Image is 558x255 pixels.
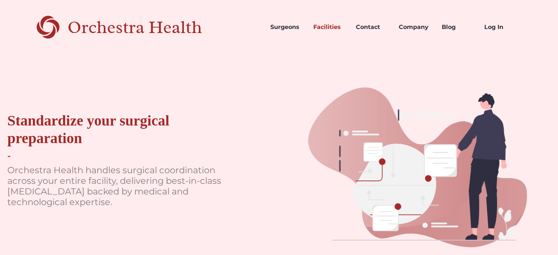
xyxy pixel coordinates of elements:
a: Blog [436,15,479,40]
a: Company [393,15,436,40]
a: Log In [478,15,521,40]
a: home [37,15,228,40]
div: - [7,151,11,161]
p: Orchestra Health handles surgical coordination across your entire facility, delivering best-in-cl... [7,165,227,207]
div: Standardize your surgical preparation [7,112,242,147]
div: Orchestra Health [68,20,228,35]
a: Facilities [307,15,350,40]
a: Surgeons [265,15,307,40]
a: Contact [350,15,393,40]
